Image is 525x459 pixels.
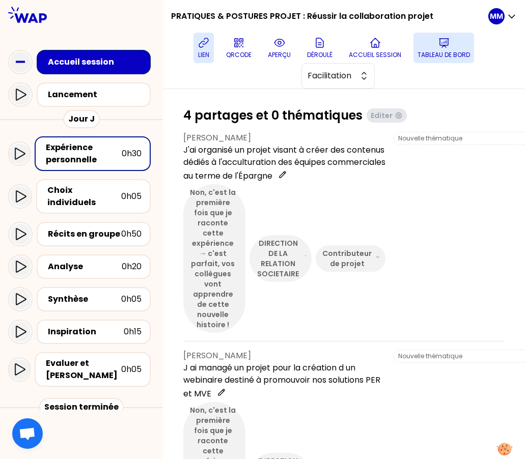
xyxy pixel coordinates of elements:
p: Déroulé [307,51,333,59]
div: Synthèse [48,293,121,305]
button: Tableau de bord [413,33,474,63]
span: Facilitation [308,70,354,82]
p: [PERSON_NAME] [183,132,385,144]
div: Inspiration [48,326,124,338]
button: MM [488,8,517,24]
button: Non, c'est la première fois que je raconte cette expérience → c'est parfait, vos collègues vont a... [183,184,245,333]
button: DIRECTION DE LA RELATION SOCIETAIRE [250,235,312,282]
div: 0h50 [121,228,142,240]
div: Lancement [48,89,146,101]
p: MM [490,11,503,21]
div: Expérience personnelle [46,141,122,166]
p: J ai managé un projet pour la création d un webinaire destiné à promouvoir nos solutions PER et MVE [183,362,385,400]
div: 0h20 [122,261,142,273]
div: 0h30 [122,148,142,160]
div: Récits en groupe [48,228,121,240]
button: Editer [367,108,407,123]
p: [PERSON_NAME] [183,350,385,362]
button: lien [194,33,214,63]
button: Facilitation [301,63,375,89]
button: Contributeur de projet [316,245,385,272]
div: 0h15 [124,326,142,338]
div: 0h05 [121,190,142,203]
button: Accueil session [345,33,405,63]
button: aperçu [264,33,295,63]
div: 0h05 [121,293,142,305]
div: Jour J [63,110,100,128]
p: lien [198,51,209,59]
p: Tableau de bord [418,51,470,59]
button: QRCODE [222,33,256,63]
h1: 4 partages et 0 thématiques [183,107,363,124]
div: Accueil session [48,56,146,68]
p: Accueil session [349,51,401,59]
div: Analyse [48,261,122,273]
p: J'ai organisé un projet visant à créer des contenus dédiés à l'acculturation des équipes commerci... [183,144,385,182]
div: 0h05 [121,363,142,376]
p: QRCODE [226,51,252,59]
div: Session terminée [39,398,124,416]
div: Ouvrir le chat [12,418,43,449]
p: aperçu [268,51,291,59]
div: Choix individuels [47,184,121,209]
button: Déroulé [303,33,337,63]
div: Evaluer et [PERSON_NAME] [46,357,121,382]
